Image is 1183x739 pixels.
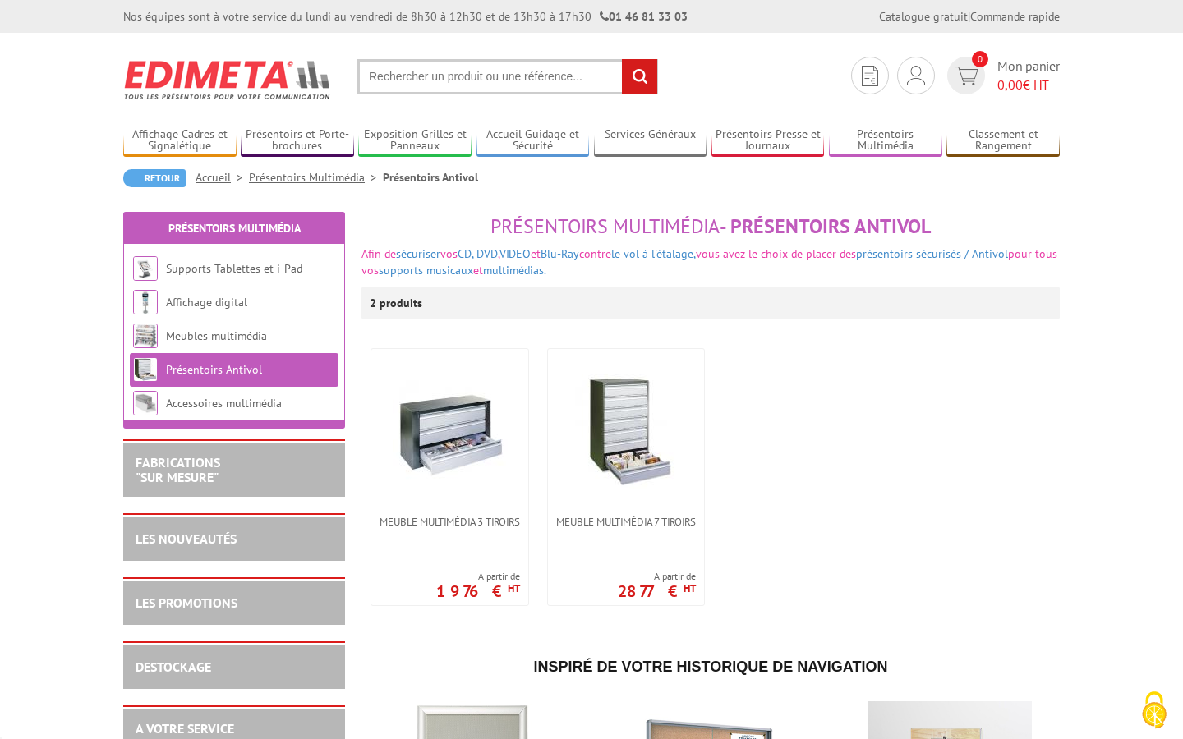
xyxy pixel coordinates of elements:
a: Supports Tablettes et i-Pad [166,261,302,276]
a: Présentoirs et Porte-brochures [241,127,354,154]
a: Accessoires multimédia [166,396,282,411]
a: Retour [123,169,186,187]
a: Classement et Rangement [946,127,1060,154]
a: Catalogue gratuit [879,9,968,24]
a: Meubles multimédia [166,328,267,343]
a: Affichage Cadres et Signalétique [123,127,237,154]
sup: HT [684,581,696,595]
img: Edimeta [123,49,333,110]
img: Supports Tablettes et i-Pad [133,256,158,281]
a: Exposition Grilles et Panneaux [358,127,472,154]
a: devis rapide 0 Mon panier 0,00€ HT [943,57,1060,94]
a: Présentoirs Multimédia [168,221,301,236]
h1: - Présentoirs Antivol [361,216,1060,237]
input: rechercher [622,59,657,94]
a: Affichage digital [166,295,247,310]
a: LES PROMOTIONS [136,594,237,611]
a: CD, [458,246,473,261]
button: Cookies (fenêtre modale) [1125,683,1183,739]
a: Accueil Guidage et Sécurité [476,127,590,154]
a: FABRICATIONS"Sur Mesure" [136,454,220,485]
a: LES NOUVEAUTÉS [136,530,237,547]
p: 1976 € [436,586,520,596]
img: devis rapide [955,67,978,85]
img: devis rapide [862,66,878,86]
a: Meuble multimédia 3 tiroirs [371,516,528,528]
a: Présentoirs Antivol [166,362,262,377]
span: € HT [997,76,1060,94]
input: Rechercher un produit ou une référence... [357,59,658,94]
p: 2877 € [618,586,696,596]
sup: HT [508,581,520,595]
h2: A votre service [136,722,333,737]
a: Présentoirs Presse et Journaux [711,127,825,154]
a: Commande rapide [970,9,1060,24]
a: multimédias. [483,263,546,278]
span: Présentoirs Multimédia [490,213,720,239]
img: Présentoirs Antivol [133,357,158,382]
span: pour tous vos et [361,246,1057,278]
span: A partir de [436,570,520,583]
p: 2 produits [370,287,431,319]
img: Accessoires multimédia [133,391,158,415]
span: Inspiré de votre historique de navigation [533,659,887,675]
li: Présentoirs Antivol [383,169,478,186]
span: Meuble multimédia 7 tiroirs [556,516,696,528]
img: Cookies (fenêtre modale) [1134,690,1175,731]
a: DVD [476,246,498,261]
a: Présentoirs Multimédia [829,127,942,154]
a: Blu-Ray [541,246,579,261]
img: Affichage digital [133,290,158,314]
a: présentoirs sécurisés / Antivol [856,246,1008,261]
a: Accueil [196,170,249,185]
img: Meubles multimédia [133,324,158,348]
img: devis rapide [907,66,925,85]
a: le vol à l'étalage, [611,246,696,261]
span: Mon panier [997,57,1060,94]
a: Services Généraux [594,127,707,154]
a: Présentoirs Multimédia [249,170,383,185]
div: Nos équipes sont à votre service du lundi au vendredi de 8h30 à 12h30 et de 13h30 à 17h30 [123,8,688,25]
span: Meuble multimédia 3 tiroirs [380,516,520,528]
div: | [879,8,1060,25]
img: Meuble multimédia 7 tiroirs [568,374,684,489]
span: 0,00 [997,76,1023,93]
a: sécuriser [396,246,440,261]
font: Afin de vos , et contre vous avez le choix de placer des [361,246,856,261]
span: 0 [972,51,988,67]
span: A partir de [618,570,696,583]
a: Meuble multimédia 7 tiroirs [548,516,704,528]
a: supports musicaux [379,263,473,278]
img: Meuble multimédia 3 tiroirs [393,374,508,489]
a: VIDEO [499,246,531,261]
strong: 01 46 81 33 03 [600,9,688,24]
a: DESTOCKAGE [136,659,211,675]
